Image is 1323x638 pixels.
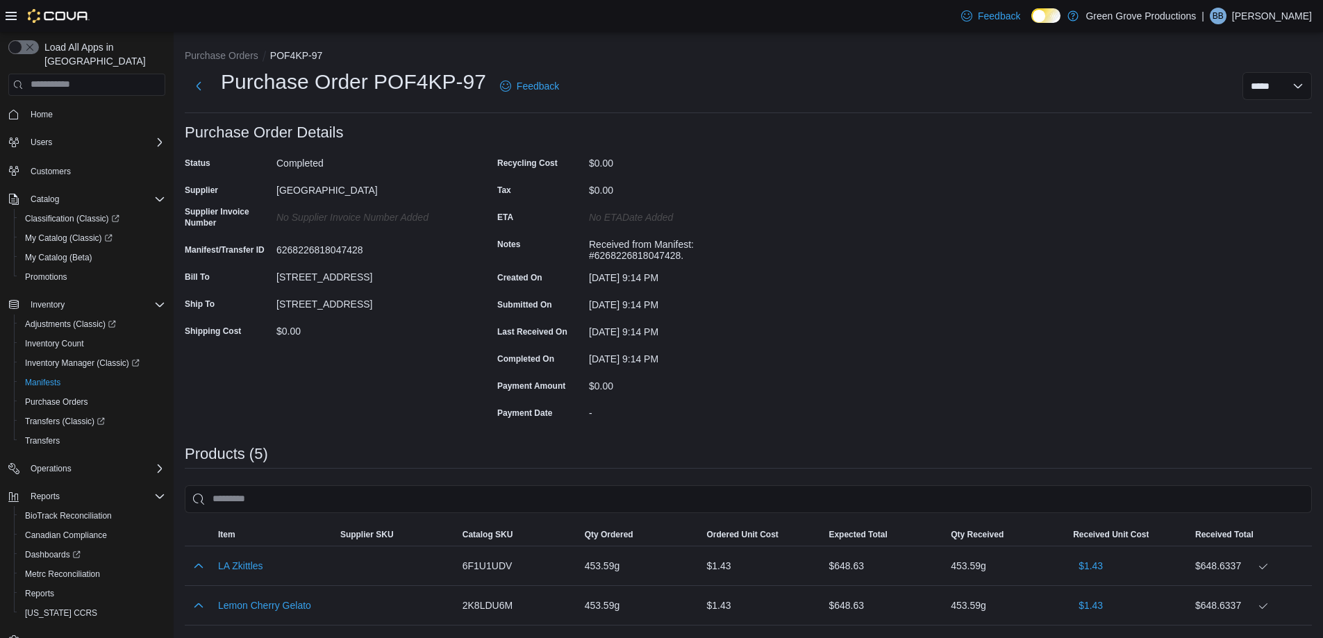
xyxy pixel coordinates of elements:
[25,588,54,599] span: Reports
[589,233,775,261] div: Received from Manifest: #6268226818047428.
[185,299,215,310] label: Ship To
[218,600,311,611] button: Lemon Cherry Gelato
[19,335,165,352] span: Inventory Count
[276,179,463,196] div: [GEOGRAPHIC_DATA]
[19,269,73,285] a: Promotions
[823,591,945,619] div: $648.63
[1195,557,1306,574] div: $648.6337
[25,213,119,224] span: Classification (Classic)
[14,526,171,545] button: Canadian Compliance
[31,299,65,310] span: Inventory
[25,607,97,619] span: [US_STATE] CCRS
[19,316,122,333] a: Adjustments (Classic)
[25,163,76,180] a: Customers
[19,413,165,430] span: Transfers (Classic)
[14,431,171,451] button: Transfers
[494,72,565,100] a: Feedback
[185,206,271,228] label: Supplier Invoice Number
[707,529,779,540] span: Ordered Unit Cost
[956,2,1026,30] a: Feedback
[19,230,165,246] span: My Catalog (Classic)
[589,321,775,337] div: [DATE] 9:14 PM
[19,433,165,449] span: Transfers
[579,591,701,619] div: 453.59g
[978,9,1020,23] span: Feedback
[25,233,113,244] span: My Catalog (Classic)
[589,375,775,392] div: $0.00
[19,585,165,602] span: Reports
[19,566,165,582] span: Metrc Reconciliation
[497,299,552,310] label: Submitted On
[14,506,171,526] button: BioTrack Reconciliation
[3,160,171,181] button: Customers
[945,591,1067,619] div: 453.59g
[25,134,165,151] span: Users
[1232,8,1312,24] p: [PERSON_NAME]
[3,459,171,478] button: Operations
[185,244,265,255] label: Manifest/Transfer ID
[19,249,98,266] a: My Catalog (Beta)
[19,546,165,563] span: Dashboards
[14,564,171,584] button: Metrc Reconciliation
[19,374,66,391] a: Manifests
[14,267,171,287] button: Promotions
[31,109,53,120] span: Home
[25,252,92,263] span: My Catalog (Beta)
[25,530,107,541] span: Canadian Compliance
[185,326,241,337] label: Shipping Cost
[276,152,463,169] div: Completed
[19,507,117,524] a: BioTrack Reconciliation
[1213,8,1224,24] span: BB
[19,269,165,285] span: Promotions
[457,523,579,546] button: Catalog SKU
[25,377,60,388] span: Manifests
[25,134,58,151] button: Users
[829,529,887,540] span: Expected Total
[25,510,112,521] span: BioTrack Reconciliation
[276,293,463,310] div: [STREET_ADDRESS]
[19,566,106,582] a: Metrc Reconciliation
[270,50,322,61] button: POF4KP-97
[3,190,171,209] button: Catalog
[19,249,165,266] span: My Catalog (Beta)
[28,9,90,23] img: Cova
[1210,8,1226,24] div: Bret Bowlby
[14,373,171,392] button: Manifests
[19,374,165,391] span: Manifests
[579,523,701,546] button: Qty Ordered
[497,158,558,169] label: Recycling Cost
[276,320,463,337] div: $0.00
[25,296,70,313] button: Inventory
[497,272,542,283] label: Created On
[497,408,552,419] label: Payment Date
[1073,552,1108,580] button: $1.43
[185,271,210,283] label: Bill To
[25,271,67,283] span: Promotions
[25,358,140,369] span: Inventory Manager (Classic)
[276,206,463,223] div: No Supplier Invoice Number added
[3,133,171,152] button: Users
[39,40,165,68] span: Load All Apps in [GEOGRAPHIC_DATA]
[701,523,824,546] button: Ordered Unit Cost
[25,319,116,330] span: Adjustments (Classic)
[31,166,71,177] span: Customers
[14,334,171,353] button: Inventory Count
[185,72,213,100] button: Next
[14,412,171,431] a: Transfers (Classic)
[14,603,171,623] button: [US_STATE] CCRS
[589,294,775,310] div: [DATE] 9:14 PM
[31,137,52,148] span: Users
[19,210,165,227] span: Classification (Classic)
[14,209,171,228] a: Classification (Classic)
[497,353,554,364] label: Completed On
[497,239,520,250] label: Notes
[25,162,165,179] span: Customers
[31,491,60,502] span: Reports
[19,527,113,544] a: Canadian Compliance
[19,605,165,621] span: Washington CCRS
[25,191,65,208] button: Catalog
[185,50,258,61] button: Purchase Orders
[185,158,210,169] label: Status
[823,552,945,580] div: $648.63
